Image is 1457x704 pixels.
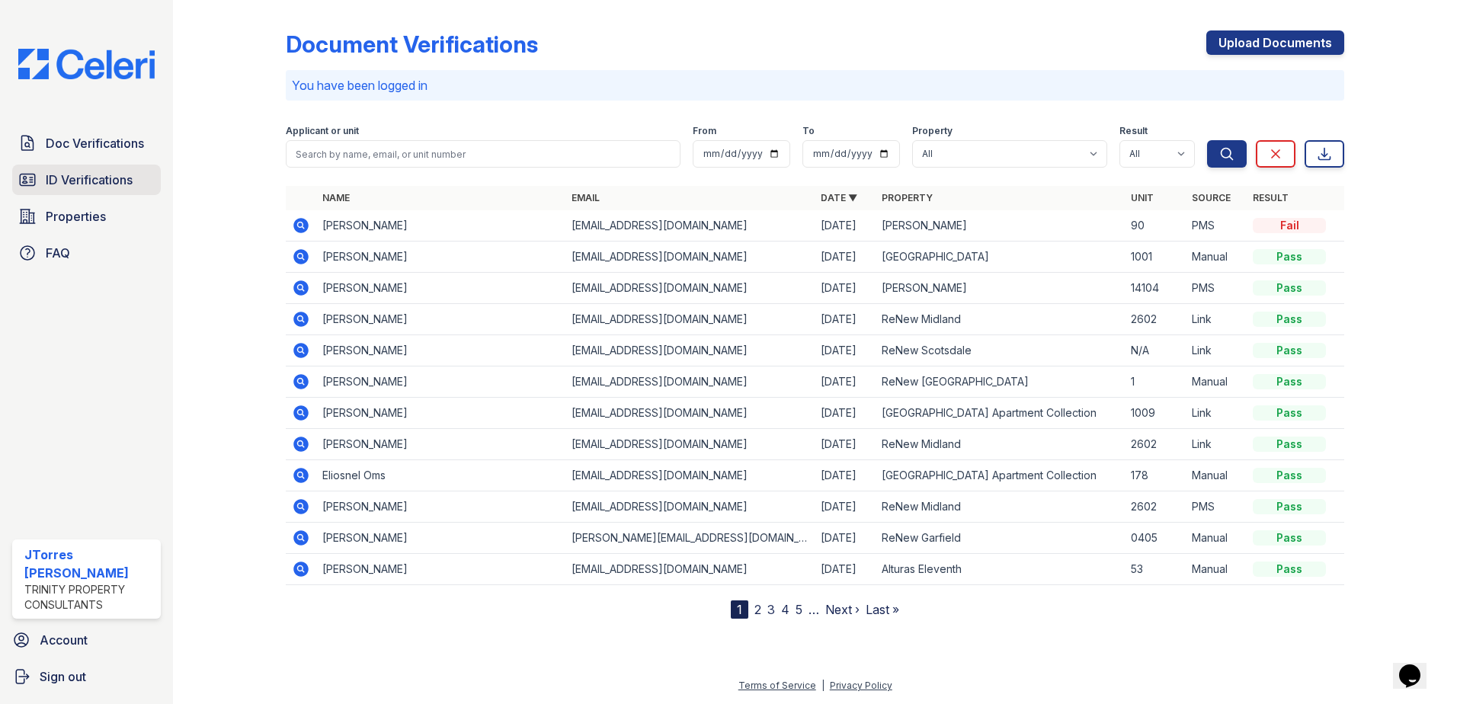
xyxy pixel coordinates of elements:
span: … [809,600,819,619]
td: [EMAIL_ADDRESS][DOMAIN_NAME] [565,554,815,585]
p: You have been logged in [292,76,1338,94]
a: Properties [12,201,161,232]
a: Source [1192,192,1231,203]
td: ReNew Midland [876,491,1125,523]
span: Properties [46,207,106,226]
label: From [693,125,716,137]
div: Pass [1253,343,1326,358]
td: 0405 [1125,523,1186,554]
td: [PERSON_NAME] [316,491,565,523]
a: FAQ [12,238,161,268]
label: Result [1119,125,1148,137]
td: [PERSON_NAME][EMAIL_ADDRESS][DOMAIN_NAME] [565,523,815,554]
td: ReNew Garfield [876,523,1125,554]
td: 1001 [1125,242,1186,273]
a: Property [882,192,933,203]
td: ReNew Midland [876,304,1125,335]
td: [GEOGRAPHIC_DATA] [876,242,1125,273]
a: Doc Verifications [12,128,161,158]
td: [DATE] [815,398,876,429]
div: Pass [1253,374,1326,389]
td: 1009 [1125,398,1186,429]
td: [PERSON_NAME] [316,366,565,398]
td: Link [1186,429,1247,460]
label: To [802,125,815,137]
a: Terms of Service [738,680,816,691]
td: [DATE] [815,335,876,366]
td: [EMAIL_ADDRESS][DOMAIN_NAME] [565,398,815,429]
input: Search by name, email, or unit number [286,140,680,168]
td: [PERSON_NAME] [316,273,565,304]
div: Pass [1253,499,1326,514]
td: 53 [1125,554,1186,585]
a: 2 [754,602,761,617]
a: Name [322,192,350,203]
div: 1 [731,600,748,619]
div: Pass [1253,280,1326,296]
td: [EMAIL_ADDRESS][DOMAIN_NAME] [565,429,815,460]
a: Result [1253,192,1289,203]
div: Pass [1253,530,1326,546]
td: 2602 [1125,304,1186,335]
td: [PERSON_NAME] [316,304,565,335]
img: CE_Logo_Blue-a8612792a0a2168367f1c8372b55b34899dd931a85d93a1a3d3e32e68fde9ad4.png [6,49,167,79]
div: Pass [1253,405,1326,421]
td: 2602 [1125,491,1186,523]
td: [EMAIL_ADDRESS][DOMAIN_NAME] [565,366,815,398]
td: Link [1186,398,1247,429]
span: Doc Verifications [46,134,144,152]
td: [EMAIL_ADDRESS][DOMAIN_NAME] [565,242,815,273]
label: Property [912,125,953,137]
td: Eliosnel Oms [316,460,565,491]
a: Email [572,192,600,203]
td: Manual [1186,460,1247,491]
div: Pass [1253,312,1326,327]
td: 14104 [1125,273,1186,304]
td: [DATE] [815,460,876,491]
div: Pass [1253,468,1326,483]
span: Account [40,631,88,649]
div: | [821,680,825,691]
a: Upload Documents [1206,30,1344,55]
td: Link [1186,335,1247,366]
a: Privacy Policy [830,680,892,691]
div: Pass [1253,562,1326,577]
label: Applicant or unit [286,125,359,137]
td: [DATE] [815,366,876,398]
a: Date ▼ [821,192,857,203]
div: Document Verifications [286,30,538,58]
td: [PERSON_NAME] [316,210,565,242]
a: Unit [1131,192,1154,203]
td: ReNew Scotsdale [876,335,1125,366]
td: [DATE] [815,523,876,554]
td: [PERSON_NAME] [316,554,565,585]
td: ReNew Midland [876,429,1125,460]
td: 1 [1125,366,1186,398]
td: N/A [1125,335,1186,366]
td: 2602 [1125,429,1186,460]
td: [DATE] [815,210,876,242]
td: [DATE] [815,304,876,335]
div: Pass [1253,249,1326,264]
span: Sign out [40,667,86,686]
td: [DATE] [815,554,876,585]
td: [PERSON_NAME] [876,273,1125,304]
td: PMS [1186,273,1247,304]
td: [PERSON_NAME] [316,335,565,366]
td: Alturas Eleventh [876,554,1125,585]
a: Sign out [6,661,167,692]
td: [EMAIL_ADDRESS][DOMAIN_NAME] [565,491,815,523]
a: 3 [767,602,775,617]
td: [PERSON_NAME] [316,429,565,460]
td: Manual [1186,366,1247,398]
td: [PERSON_NAME] [316,523,565,554]
td: [EMAIL_ADDRESS][DOMAIN_NAME] [565,210,815,242]
td: ReNew [GEOGRAPHIC_DATA] [876,366,1125,398]
td: [EMAIL_ADDRESS][DOMAIN_NAME] [565,304,815,335]
a: Next › [825,602,860,617]
iframe: chat widget [1393,643,1442,689]
a: Last » [866,602,899,617]
td: 90 [1125,210,1186,242]
td: Manual [1186,242,1247,273]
